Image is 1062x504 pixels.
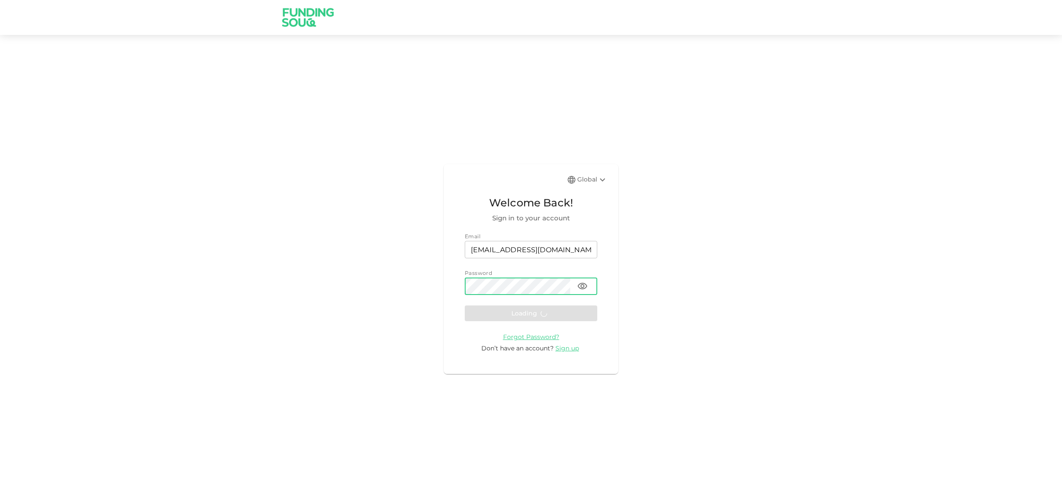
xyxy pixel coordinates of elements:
[503,333,559,341] span: Forgot Password?
[465,195,597,211] span: Welcome Back!
[465,233,480,240] span: Email
[503,333,559,341] a: Forgot Password?
[465,213,597,223] span: Sign in to your account
[465,278,570,295] input: password
[577,175,608,185] div: Global
[465,270,492,276] span: Password
[555,344,579,352] span: Sign up
[481,344,554,352] span: Don’t have an account?
[465,241,597,258] input: email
